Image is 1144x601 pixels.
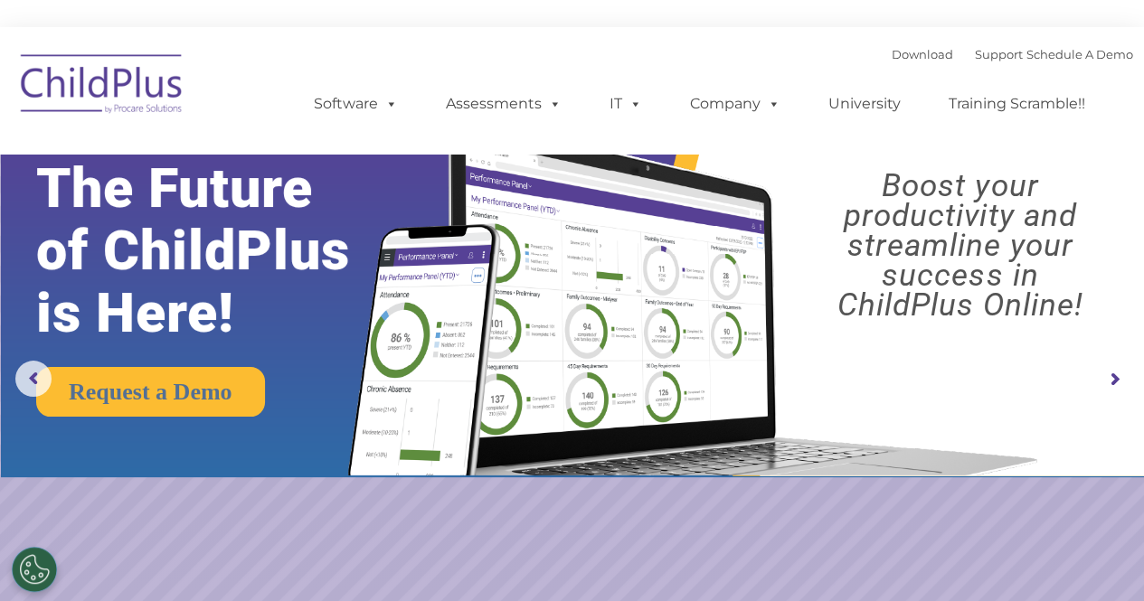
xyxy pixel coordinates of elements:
span: Last name [251,119,307,133]
img: ChildPlus by Procare Solutions [12,42,193,132]
a: University [810,86,919,122]
a: Request a Demo [36,367,265,417]
a: Training Scramble!! [931,86,1103,122]
a: Company [672,86,799,122]
a: Support [975,47,1023,61]
span: Phone number [251,193,328,207]
rs-layer: Boost your productivity and streamline your success in ChildPlus Online! [790,171,1130,320]
rs-layer: The Future of ChildPlus is Here! [36,157,402,344]
button: Cookies Settings [12,547,57,592]
a: Software [296,86,416,122]
font: | [892,47,1133,61]
a: Download [892,47,953,61]
a: IT [591,86,660,122]
a: Assessments [428,86,580,122]
a: Schedule A Demo [1026,47,1133,61]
